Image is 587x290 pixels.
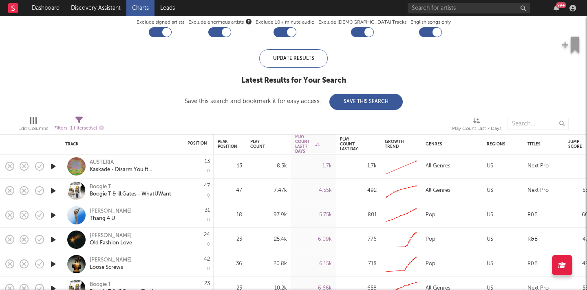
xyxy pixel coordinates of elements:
div: Play Count Last 7 Days [295,134,320,154]
div: 718 [340,259,377,269]
div: Next Pro [527,186,549,196]
div: [PERSON_NAME] [90,257,132,264]
div: 1.7k [295,161,332,171]
label: Exclude [DEMOGRAPHIC_DATA] Tracks [318,18,406,27]
div: Kaskade - Disarm You ft. [PERSON_NAME] ([PERSON_NAME] & Austeria Flip) [90,166,177,174]
div: 0 [207,242,210,247]
div: 36 [218,259,242,269]
a: AUSTERIAKaskade - Disarm You ft. [PERSON_NAME] ([PERSON_NAME] & Austeria Flip) [90,159,177,174]
div: Jump Score [568,139,582,149]
a: [PERSON_NAME]Thang 4 U [90,208,132,222]
div: 6.09k [295,235,332,244]
div: Peak Position [218,139,237,149]
div: Pop [426,210,435,220]
div: Regions [487,142,515,147]
div: 5.75k [295,210,332,220]
span: ( 1 filter active) [69,126,97,131]
div: US [487,161,493,171]
div: Filters(1 filter active) [54,114,104,137]
div: 13 [218,161,242,171]
div: 47 [218,186,242,196]
div: Boogie T & ill.Gates - WhatUWant [90,191,171,198]
div: R&B [527,235,538,244]
div: Update Results [259,49,328,68]
div: Boogie T [90,281,177,288]
div: Position [188,141,207,146]
div: 18 [218,210,242,220]
div: 0 [207,267,210,271]
div: 8.5k [250,161,287,171]
div: 31 [205,208,210,213]
div: Titles [527,142,556,147]
div: 23 [218,235,242,244]
div: 492 [340,186,377,196]
div: 24 [204,232,210,237]
div: Play Count Last 7 Days [452,124,501,134]
a: [PERSON_NAME]Old Fashion Love [90,232,132,247]
div: All Genres [426,161,450,171]
a: [PERSON_NAME]Loose Screws [90,257,132,271]
div: 4.55k [295,186,332,196]
div: R&B [527,210,538,220]
label: English songs only [410,18,451,27]
a: Boogie TBoogie T & ill.Gates - WhatUWant [90,183,171,198]
div: 1.7k [340,161,377,171]
div: 7.47k [250,186,287,196]
div: US [487,259,493,269]
div: Pop [426,259,435,269]
div: Next Pro [527,161,549,171]
div: 776 [340,235,377,244]
div: Play Count Last Day [340,137,364,152]
div: US [487,186,493,196]
div: Play Count [250,139,275,149]
div: 23 [204,281,210,286]
div: US [487,210,493,220]
div: All Genres [426,186,450,196]
div: 6.15k [295,259,332,269]
div: Edit Columns [18,124,48,134]
div: AUSTERIA [90,159,177,166]
div: Genres [426,142,474,147]
div: 0 [207,193,210,198]
label: Exclude signed artists [137,18,184,27]
div: Play Count Last 7 Days [452,114,501,137]
div: Save this search and bookmark it for easy access: [185,98,403,104]
div: US [487,235,493,244]
button: Save This Search [329,94,403,110]
div: Track [65,142,175,147]
div: 20.8k [250,259,287,269]
div: 25.4k [250,235,287,244]
div: [PERSON_NAME] [90,232,132,239]
div: Latest Results for Your Search [185,76,403,86]
div: 13 [205,159,210,164]
div: Growth Trend [385,139,405,149]
div: [PERSON_NAME] [90,208,132,215]
button: 99+ [554,5,559,11]
div: 97.9k [250,210,287,220]
input: Search for artists [408,3,530,13]
div: Pop [426,235,435,244]
div: Filters [54,123,104,134]
div: 47 [204,183,210,189]
input: Search... [508,118,569,130]
div: 0 [207,169,210,174]
div: R&B [527,259,538,269]
div: Edit Columns [18,114,48,137]
div: Thang 4 U [90,215,132,222]
div: 42 [204,257,210,262]
div: Boogie T [90,183,171,191]
div: Old Fashion Love [90,239,132,247]
button: Exclude enormous artists [246,18,252,25]
label: Exclude 10+ minute audio [256,18,314,27]
div: 801 [340,210,377,220]
span: Exclude enormous artists [188,18,252,27]
div: Loose Screws [90,264,132,271]
div: 99 + [556,2,566,8]
div: 0 [207,218,210,222]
